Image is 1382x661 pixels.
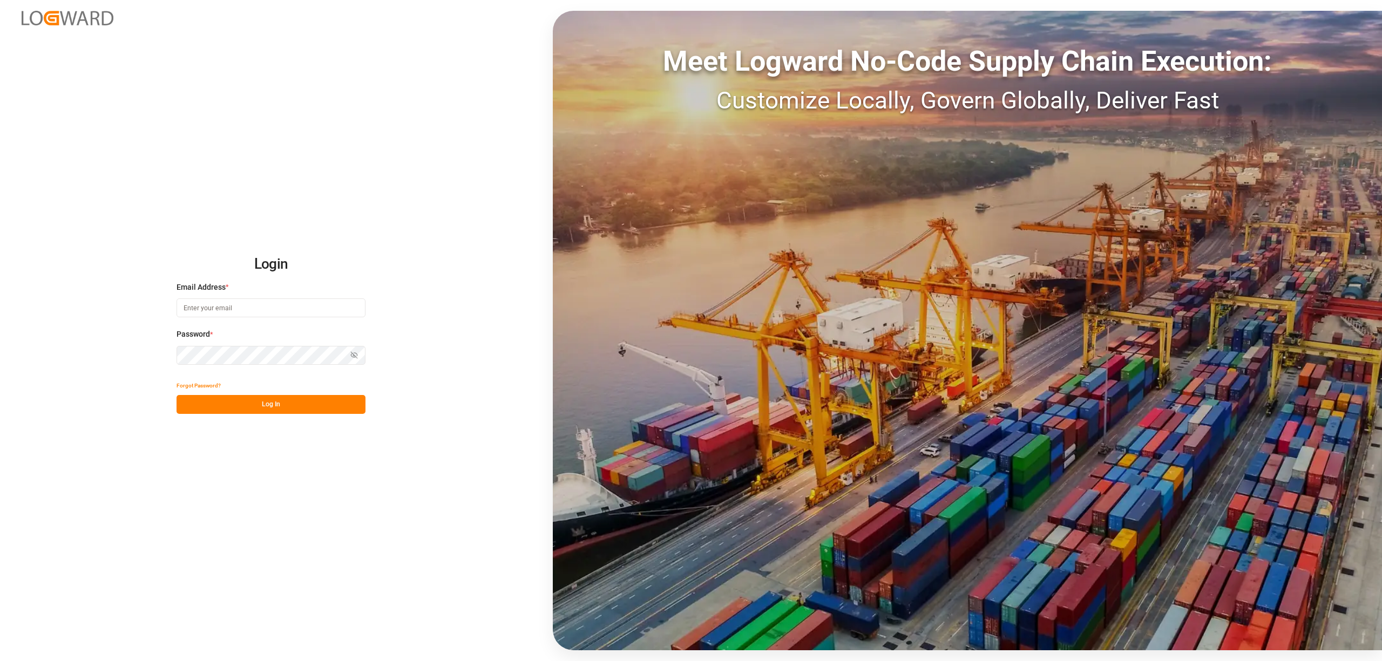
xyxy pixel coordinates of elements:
button: Forgot Password? [177,376,221,395]
input: Enter your email [177,298,365,317]
img: Logward_new_orange.png [22,11,113,25]
div: Meet Logward No-Code Supply Chain Execution: [553,40,1382,83]
h2: Login [177,247,365,282]
button: Log In [177,395,365,414]
span: Password [177,329,210,340]
span: Email Address [177,282,226,293]
div: Customize Locally, Govern Globally, Deliver Fast [553,83,1382,118]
